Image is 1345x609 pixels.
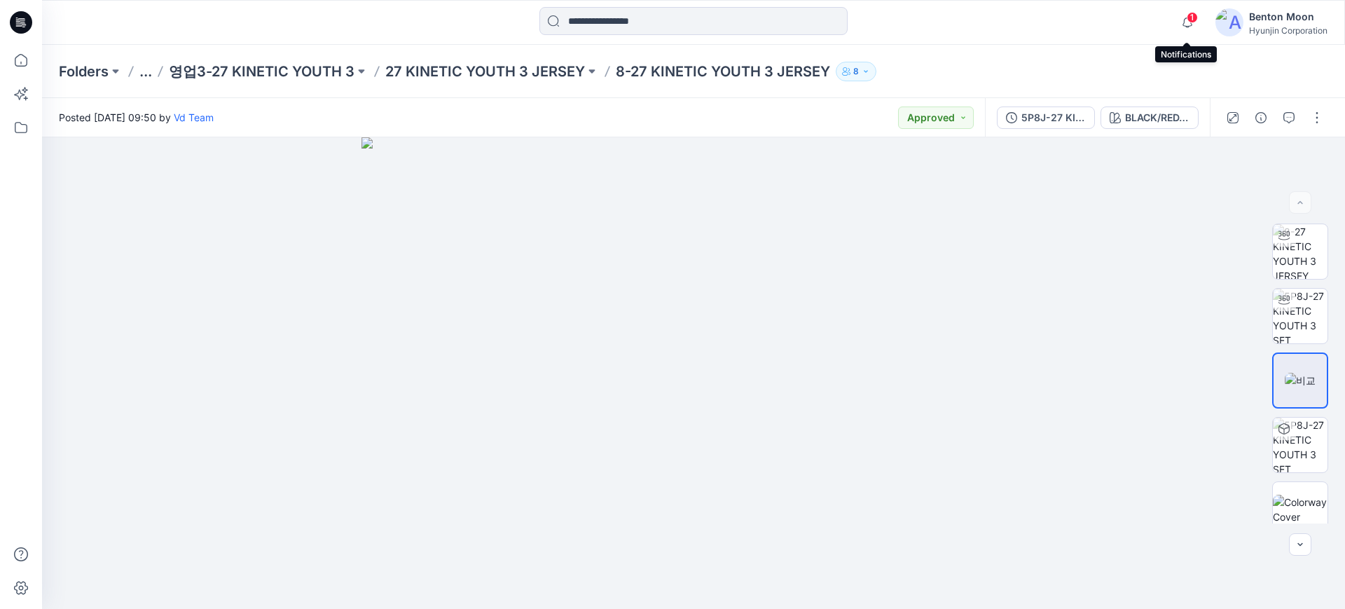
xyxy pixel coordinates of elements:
[997,107,1095,129] button: 5P8J-27 KINETIC YOUTH 3 SET
[853,64,859,79] p: 8
[1187,12,1198,23] span: 1
[1215,8,1243,36] img: avatar
[169,62,354,81] a: 영업3-27 KINETIC YOUTH 3
[1273,224,1327,279] img: 8-27 KINETIC YOUTH 3 JERSEY
[1125,110,1189,125] div: BLACK/RED/WHITE
[385,62,585,81] a: 27 KINETIC YOUTH 3 JERSEY
[1285,373,1316,388] img: 비교
[139,62,152,81] button: ...
[1273,289,1327,343] img: 5P8J-27 KINETIC YOUTH 3 SET
[59,62,109,81] a: Folders
[361,137,1025,609] img: eyJhbGciOiJIUzI1NiIsImtpZCI6IjAiLCJzbHQiOiJzZXMiLCJ0eXAiOiJKV1QifQ.eyJkYXRhIjp7InR5cGUiOiJzdG9yYW...
[1249,25,1327,36] div: Hyunjin Corporation
[836,62,876,81] button: 8
[59,110,214,125] span: Posted [DATE] 09:50 by
[1273,495,1327,524] img: Colorway Cover
[1021,110,1086,125] div: 5P8J-27 KINETIC YOUTH 3 SET
[616,62,830,81] p: 8-27 KINETIC YOUTH 3 JERSEY
[1273,418,1327,472] img: 5P8J-27 KINETIC YOUTH 3 SET BLACK/RED/WHITE
[1101,107,1199,129] button: BLACK/RED/WHITE
[174,111,214,123] a: Vd Team
[1250,107,1272,129] button: Details
[1249,8,1327,25] div: Benton Moon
